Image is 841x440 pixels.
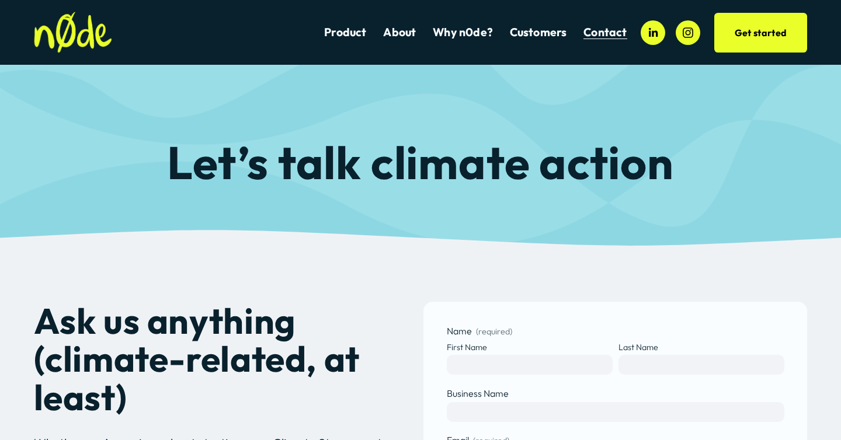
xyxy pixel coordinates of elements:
a: Why n0de? [433,25,493,40]
a: Get started [714,13,808,53]
a: LinkedIn [641,20,665,45]
span: Name [447,324,472,337]
span: Business Name [447,387,509,400]
h1: Let’s talk climate action [34,139,808,186]
span: (required) [476,327,512,336]
div: Last Name [618,342,784,355]
a: folder dropdown [510,25,567,40]
a: Contact [583,25,627,40]
span: Customers [510,26,567,39]
div: First Name [447,342,613,355]
a: Product [324,25,366,40]
img: n0de [34,12,112,53]
h2: Ask us anything (climate-related, at least) [34,302,385,417]
a: Instagram [676,20,700,45]
a: About [383,25,416,40]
